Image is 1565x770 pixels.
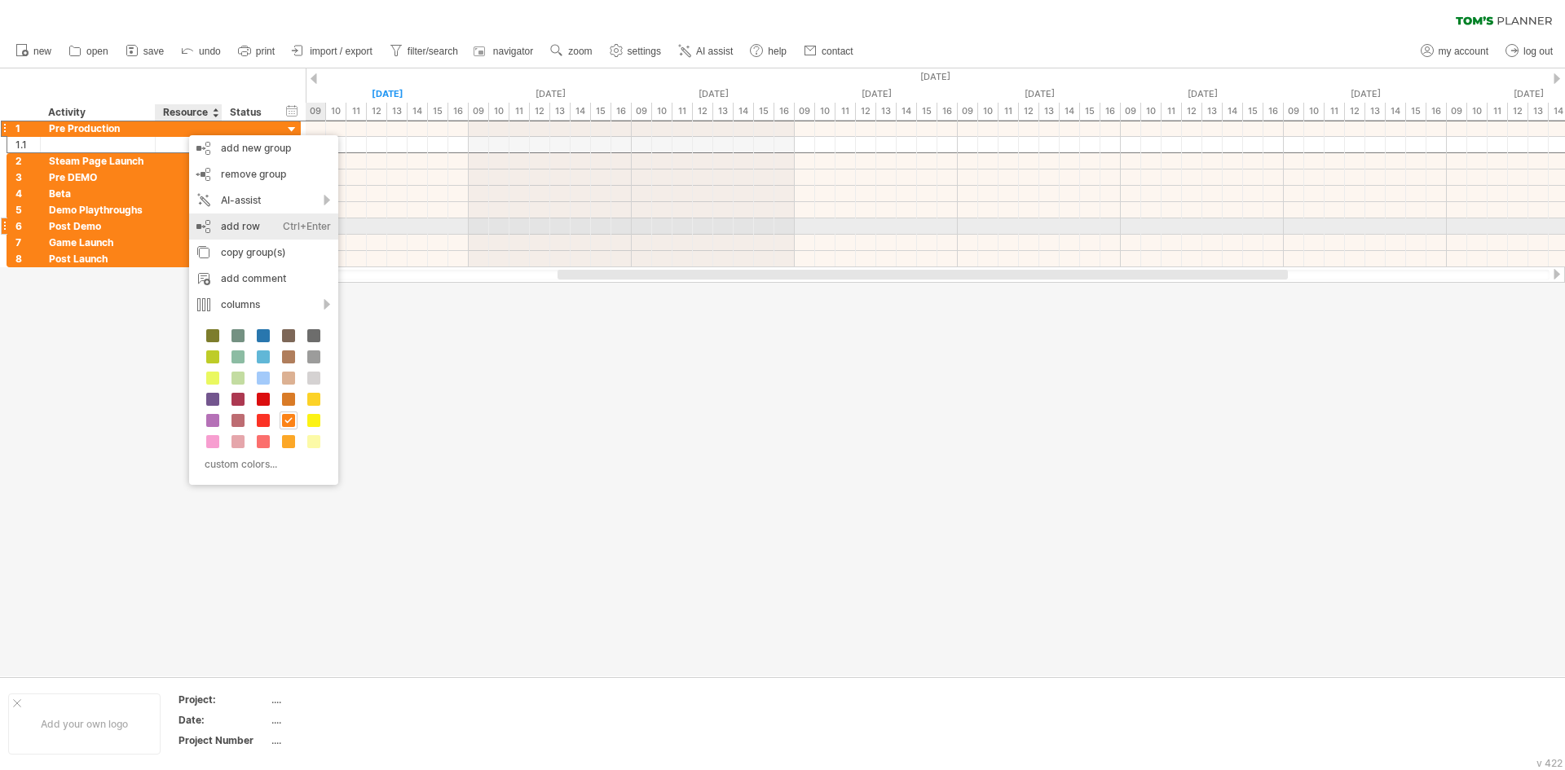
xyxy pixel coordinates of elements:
[1406,103,1426,120] div: 15
[49,235,147,250] div: Game Launch
[1223,103,1243,120] div: 14
[271,693,408,706] div: ....
[162,95,175,108] img: tab_keywords_by_traffic_grey.svg
[591,103,611,120] div: 15
[1523,46,1553,57] span: log out
[177,41,226,62] a: undo
[1386,103,1406,120] div: 14
[346,103,367,120] div: 11
[179,713,268,727] div: Date:
[606,41,666,62] a: settings
[897,103,917,120] div: 14
[180,96,275,107] div: Keywords by Traffic
[386,41,463,62] a: filter/search
[448,103,469,120] div: 16
[1202,103,1223,120] div: 13
[1304,103,1325,120] div: 10
[530,103,550,120] div: 12
[143,46,164,57] span: save
[428,103,448,120] div: 15
[44,95,57,108] img: tab_domain_overview_orange.svg
[489,103,509,120] div: 10
[15,186,40,201] div: 4
[672,103,693,120] div: 11
[221,168,286,180] span: remove group
[306,86,469,103] div: Friday, 12 September 2025
[15,137,40,152] div: 1.1
[271,733,408,747] div: ....
[1100,103,1121,120] div: 16
[632,103,652,120] div: 09
[179,733,268,747] div: Project Number
[1488,103,1508,120] div: 11
[1080,103,1100,120] div: 15
[550,103,571,120] div: 13
[15,251,40,266] div: 8
[937,103,958,120] div: 16
[999,103,1019,120] div: 11
[49,121,147,136] div: Pre Production
[1121,86,1284,103] div: Wednesday, 17 September 2025
[49,218,147,234] div: Post Demo
[493,46,533,57] span: navigator
[822,46,853,57] span: contact
[1501,41,1558,62] a: log out
[48,104,146,121] div: Activity
[11,41,56,62] a: new
[652,103,672,120] div: 10
[1447,103,1467,120] div: 09
[1325,103,1345,120] div: 11
[1345,103,1365,120] div: 12
[1284,86,1447,103] div: Thursday, 18 September 2025
[469,103,489,120] div: 09
[408,103,428,120] div: 14
[1536,757,1563,769] div: v 422
[15,121,40,136] div: 1
[49,169,147,185] div: Pre DEMO
[1060,103,1080,120] div: 14
[1243,103,1263,120] div: 15
[611,103,632,120] div: 16
[1263,103,1284,120] div: 16
[15,153,40,169] div: 2
[189,292,338,318] div: columns
[256,46,275,57] span: print
[815,103,835,120] div: 10
[469,86,632,103] div: Saturday, 13 September 2025
[1039,103,1060,120] div: 13
[734,103,754,120] div: 14
[471,41,538,62] a: navigator
[283,213,331,240] div: Ctrl+Enter
[856,103,876,120] div: 12
[1439,46,1488,57] span: my account
[49,202,147,218] div: Demo Playthroughs
[15,169,40,185] div: 3
[64,41,113,62] a: open
[86,46,108,57] span: open
[49,251,147,266] div: Post Launch
[367,103,387,120] div: 12
[121,41,169,62] a: save
[271,713,408,727] div: ....
[189,266,338,292] div: add comment
[795,86,958,103] div: Monday, 15 September 2025
[674,41,738,62] a: AI assist
[179,693,268,706] div: Project:
[387,103,408,120] div: 13
[958,103,978,120] div: 09
[26,42,39,55] img: website_grey.svg
[546,41,597,62] a: zoom
[189,240,338,266] div: copy group(s)
[189,213,338,240] div: add row
[696,46,733,57] span: AI assist
[288,41,377,62] a: import / export
[1426,103,1447,120] div: 16
[234,41,280,62] a: print
[1284,103,1304,120] div: 09
[978,103,999,120] div: 10
[509,103,530,120] div: 11
[1365,103,1386,120] div: 13
[693,103,713,120] div: 12
[568,46,592,57] span: zoom
[768,46,787,57] span: help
